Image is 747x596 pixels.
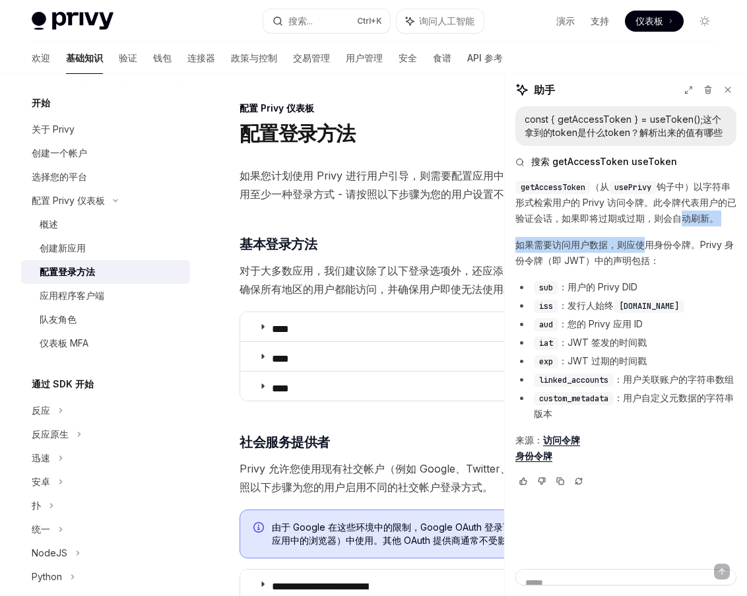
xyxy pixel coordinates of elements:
button: 搜索 getAccessToken useToken [515,155,736,168]
font: 用户管理 [346,52,383,63]
a: 概述 [21,213,190,236]
span: linked_accounts [539,375,608,385]
font: 统一 [32,523,50,535]
a: 选择您的平台 [21,165,190,189]
font: 安卓 [32,476,50,487]
font: 反应原生 [32,428,69,440]
a: 用户管理 [346,42,383,74]
a: 应用程序客户端 [21,284,190,308]
a: 仪表板 MFA [21,331,190,355]
font: 如果需要访问用户数据，则应使用身份令牌。Privy 身份令牌（即 JWT）中的声明包括： [515,239,734,266]
font: 搜索... [288,15,313,26]
font: ：JWT 过期的时间戳 [558,355,647,366]
button: 询问人工智能 [397,9,484,33]
font: 配置登录方法 [40,266,95,277]
span: iss [539,301,553,312]
font: 仪表板 [635,15,663,26]
button: 发送消息 [714,564,730,579]
font: 基本登录方法 [240,236,317,252]
font: 关于 Privy [32,123,75,135]
font: （从 [591,181,609,192]
a: 验证 [119,42,137,74]
a: 安全 [399,42,417,74]
a: 仪表板 [625,11,684,32]
span: exp [539,356,553,367]
font: Privy 允许您使用现有社交帐户（例如 Google、Twitter、Farcaster、Telegram 等）登录用户！请按照以下步骤为您的用户启用不同的社交帐户登录方式。 [240,462,715,494]
font: 支持 [591,15,609,26]
font: 社会服务提供者 [240,434,330,450]
a: 政策与控制 [231,42,277,74]
font: 钱包 [153,52,172,63]
a: 基础知识 [66,42,103,74]
font: Ctrl [357,16,371,26]
span: usePrivy [614,182,651,193]
font: 由于 Google 在这些环境中的限制，Google OAuth 登录可能无法在应用内浏览器 (IAB)（例如嵌入在社交应用中的浏览器）中使用。其他 OAuth 提供商通常不受影响。 [272,521,702,546]
a: 关于 Privy [21,117,190,141]
font: 欢迎 [32,52,50,63]
font: +K [371,16,382,26]
a: 创建一个帐户 [21,141,190,165]
a: 访问令牌 [543,434,580,446]
font: 创建新应用 [40,242,86,253]
font: ：用户关联账户的字符串数组 [614,374,734,385]
font: const { getAccessToken } = useToken();这个拿到的token是什么token？解析出来的值有哪些 [525,114,723,138]
a: 欢迎 [32,42,50,74]
button: 切换暗模式 [694,11,715,32]
font: 反应 [32,405,50,416]
font: 政策与控制 [231,52,277,63]
font: 食谱 [433,52,451,63]
a: 交易管理 [293,42,330,74]
a: 钱包 [153,42,172,74]
font: 概述 [40,218,58,230]
span: [DOMAIN_NAME] [619,301,679,312]
button: 搜索...Ctrl+K [263,9,391,33]
font: 开始 [32,97,50,108]
font: 验证 [119,52,137,63]
a: 食谱 [433,42,451,74]
a: 演示 [556,15,575,28]
span: aud [539,319,553,330]
a: 创建新应用 [21,236,190,260]
font: 助手 [534,83,555,96]
font: ：用户自定义元数据的字符串版本 [534,392,734,419]
span: custom_metadata [539,393,608,404]
font: ：JWT 签发的时间戳 [558,337,647,348]
img: 灯光标志 [32,12,114,30]
a: 配置登录方法 [21,260,190,284]
svg: 信息 [253,522,267,535]
font: 演示 [556,15,575,26]
font: 搜索 getAccessToken useToken [531,156,677,167]
font: 迅速 [32,452,50,463]
font: ：发行人始终 [558,300,614,311]
font: 访问令牌 [543,434,580,446]
font: 配置 Privy 仪表板 [32,195,105,206]
a: API 参考 [467,42,503,74]
font: 选择您的平台 [32,171,87,182]
font: 身份令牌 [515,450,552,461]
font: 连接器 [187,52,215,63]
font: ：用户的 Privy DID [558,281,637,292]
font: 配置登录方法 [240,121,356,145]
font: 通过 SDK 开始 [32,378,94,389]
font: API 参考 [467,52,503,63]
font: 仪表板 MFA [40,337,88,348]
span: iat [539,338,553,348]
a: 支持 [591,15,609,28]
font: Python [32,571,62,582]
font: 来源： [515,434,543,446]
a: 队友角色 [21,308,190,331]
font: 安全 [399,52,417,63]
span: sub [539,282,553,293]
font: 交易管理 [293,52,330,63]
font: 应用程序客户端 [40,290,104,301]
font: 配置 Privy 仪表板 [240,102,314,114]
a: 连接器 [187,42,215,74]
font: 询问人工智能 [419,15,474,26]
a: 身份令牌 [515,450,552,462]
font: NodeJS [32,547,67,558]
font: 钩子中）以字符串形式检索用户的 Privy 访问令牌。此令牌代表用户的已验证会话，如果即将过期或过期，则会自动刷新。 [515,181,736,224]
font: 扑 [32,500,41,511]
font: 如果您计划使用 Privy 进行用户引导，则需要配置应用中使用的登录方式。所有客户端 SDK 都需要启用至少一种登录方式 - 请按照以下步骤为您的用户设置不同的选项！ [240,169,713,201]
font: ：您的 Privy 应用 ID [558,318,643,329]
span: getAccessToken [521,182,585,193]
